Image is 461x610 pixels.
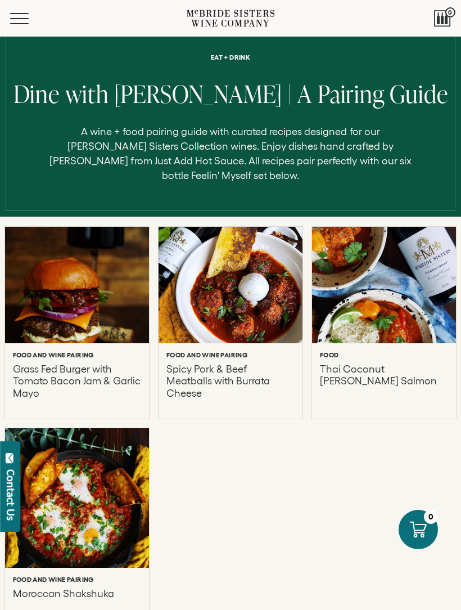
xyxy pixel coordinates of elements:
span: 0 [445,7,455,17]
a: Spicy Pork & Beef Meatballs with Burrata Cheese Food and Wine Pairing Spicy Pork & Beef Meatballs... [159,227,302,419]
a: Grass Fed Burger with Tomato Bacon Jam & Garlic Mayo Food and Wine Pairing Grass Fed Burger with ... [5,227,149,419]
span: | [288,77,292,110]
div: 0 [424,510,438,524]
span: Pairing [318,77,385,110]
p: Thai Coconut [PERSON_NAME] Salmon [320,364,448,399]
h6: Food and Wine Pairing [13,351,94,359]
span: Dine [13,77,60,110]
span: A [297,77,312,110]
span: with [65,77,109,110]
p: Spicy Pork & Beef Meatballs with Burrata Cheese [166,364,295,399]
p: Moroccan Shakshuka [13,588,114,600]
p: Grass Fed Burger with Tomato Bacon Jam & Garlic Mayo [13,364,141,399]
span: Guide [390,77,448,110]
a: Thai Coconut Curry Salmon Food Thai Coconut [PERSON_NAME] Salmon [312,227,456,419]
h6: Food [320,351,339,359]
span: [PERSON_NAME] [114,77,282,110]
h6: Food and Wine Pairing [13,576,94,584]
h6: Food and Wine Pairing [166,351,247,359]
p: A wine + food pairing guide with curated recipes designed for our [PERSON_NAME] Sisters Collectio... [46,124,415,183]
button: Mobile Menu Trigger [10,13,51,24]
div: Contact Us [5,469,16,521]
